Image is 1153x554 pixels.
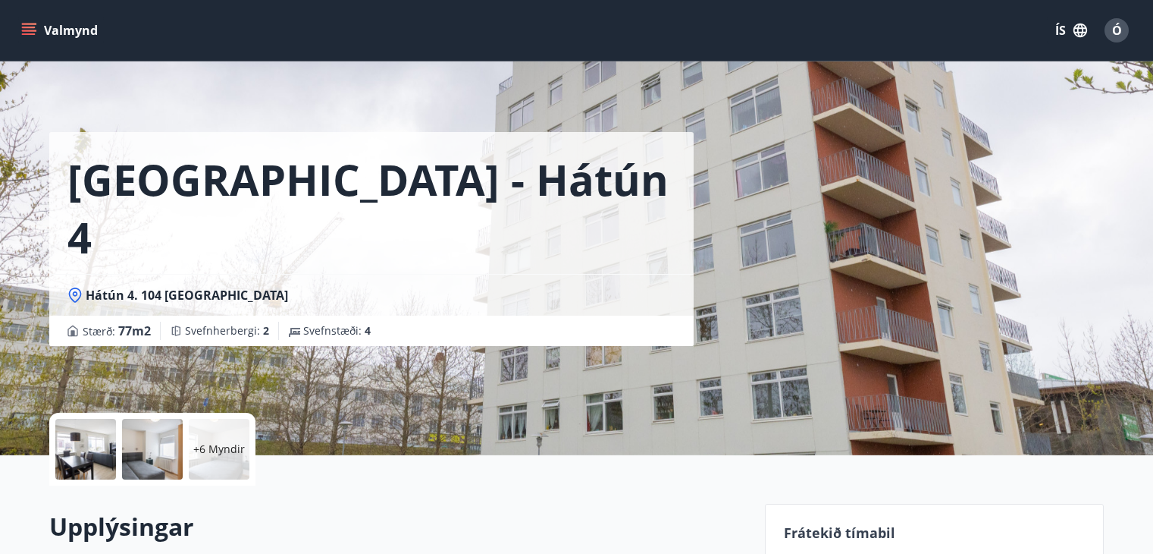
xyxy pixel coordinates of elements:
span: Svefnherbergi : [185,323,269,338]
button: menu [18,17,104,44]
span: Svefnstæði : [303,323,371,338]
p: +6 Myndir [193,442,245,457]
span: Hátún 4. 104 [GEOGRAPHIC_DATA] [86,287,288,304]
button: Ó [1098,12,1135,49]
span: 4 [365,323,371,338]
button: ÍS [1047,17,1095,44]
span: 2 [263,323,269,338]
h2: Upplýsingar [49,510,747,543]
h1: [GEOGRAPHIC_DATA] - Hátún 4 [67,150,675,266]
span: Ó [1112,22,1122,39]
span: Stærð : [83,322,151,340]
span: 77 m2 [118,323,151,339]
p: Frátekið tímabil [784,523,1086,543]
